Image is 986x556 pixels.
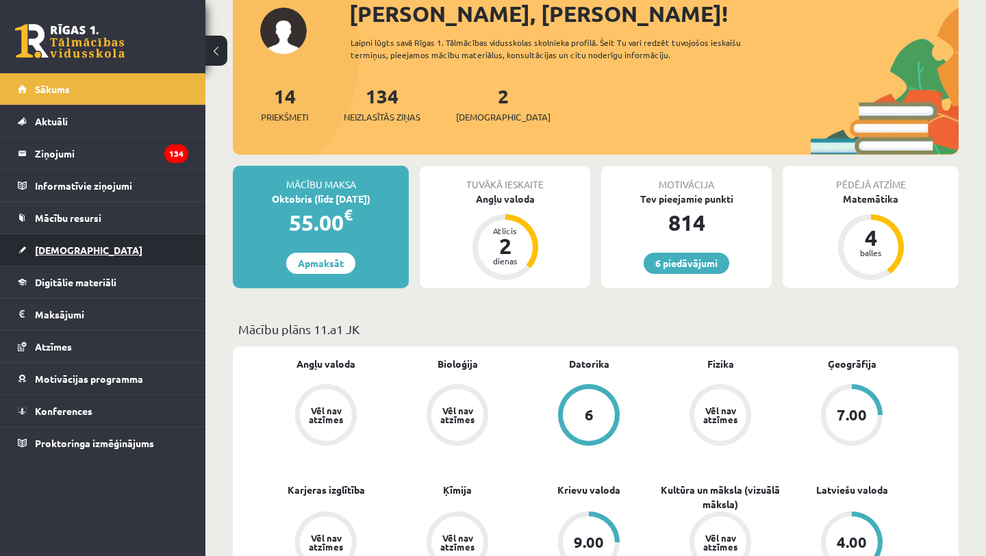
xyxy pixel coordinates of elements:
div: Motivācija [601,166,772,192]
a: Vēl nav atzīmes [392,384,523,448]
span: Proktoringa izmēģinājums [35,437,154,449]
div: 55.00 [233,206,409,239]
div: 4 [850,227,892,249]
a: 2[DEMOGRAPHIC_DATA] [456,84,551,124]
div: Vēl nav atzīmes [701,406,739,424]
span: Mācību resursi [35,212,101,224]
div: 814 [601,206,772,239]
a: Vēl nav atzīmes [655,384,786,448]
a: 134Neizlasītās ziņas [344,84,420,124]
a: Ķīmija [443,483,472,497]
div: Mācību maksa [233,166,409,192]
div: Oktobris (līdz [DATE]) [233,192,409,206]
a: Ģeogrāfija [828,357,876,371]
a: Informatīvie ziņojumi [18,170,188,201]
span: [DEMOGRAPHIC_DATA] [456,110,551,124]
div: Vēl nav atzīmes [438,406,477,424]
div: dienas [485,257,526,265]
span: Digitālie materiāli [35,276,116,288]
a: Proktoringa izmēģinājums [18,427,188,459]
span: Neizlasītās ziņas [344,110,420,124]
div: 7.00 [837,407,867,422]
legend: Ziņojumi [35,138,188,169]
div: Vēl nav atzīmes [701,533,739,551]
a: 6 [523,384,655,448]
a: Matemātika 4 balles [783,192,959,282]
div: Tuvākā ieskaite [420,166,590,192]
span: Motivācijas programma [35,372,143,385]
span: [DEMOGRAPHIC_DATA] [35,244,142,256]
legend: Informatīvie ziņojumi [35,170,188,201]
span: Aktuāli [35,115,68,127]
a: Datorika [569,357,609,371]
div: Tev pieejamie punkti [601,192,772,206]
div: 4.00 [837,535,867,550]
div: Matemātika [783,192,959,206]
div: Vēl nav atzīmes [438,533,477,551]
a: Bioloģija [438,357,478,371]
div: Angļu valoda [420,192,590,206]
a: 7.00 [786,384,918,448]
a: Apmaksāt [286,253,355,274]
a: 14Priekšmeti [261,84,308,124]
a: Maksājumi [18,299,188,330]
span: Atzīmes [35,340,72,353]
a: Motivācijas programma [18,363,188,394]
span: Priekšmeti [261,110,308,124]
span: € [344,205,353,225]
a: 6 piedāvājumi [644,253,729,274]
a: Angļu valoda Atlicis 2 dienas [420,192,590,282]
div: Laipni lūgts savā Rīgas 1. Tālmācības vidusskolas skolnieka profilā. Šeit Tu vari redzēt tuvojošo... [351,36,786,61]
div: 2 [485,235,526,257]
i: 134 [164,144,188,163]
a: Karjeras izglītība [288,483,365,497]
div: 6 [585,407,594,422]
span: Konferences [35,405,92,417]
div: Vēl nav atzīmes [307,406,345,424]
p: Mācību plāns 11.a1 JK [238,320,953,338]
a: Angļu valoda [296,357,355,371]
a: Mācību resursi [18,202,188,233]
a: Rīgas 1. Tālmācības vidusskola [15,24,125,58]
a: Digitālie materiāli [18,266,188,298]
a: [DEMOGRAPHIC_DATA] [18,234,188,266]
div: Vēl nav atzīmes [307,533,345,551]
div: balles [850,249,892,257]
a: Kultūra un māksla (vizuālā māksla) [655,483,786,511]
div: Atlicis [485,227,526,235]
a: Vēl nav atzīmes [260,384,392,448]
a: Ziņojumi134 [18,138,188,169]
span: Sākums [35,83,70,95]
a: Aktuāli [18,105,188,137]
a: Konferences [18,395,188,427]
a: Sākums [18,73,188,105]
div: 9.00 [574,535,604,550]
a: Latviešu valoda [816,483,888,497]
a: Krievu valoda [557,483,620,497]
legend: Maksājumi [35,299,188,330]
a: Fizika [707,357,734,371]
div: Pēdējā atzīme [783,166,959,192]
a: Atzīmes [18,331,188,362]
